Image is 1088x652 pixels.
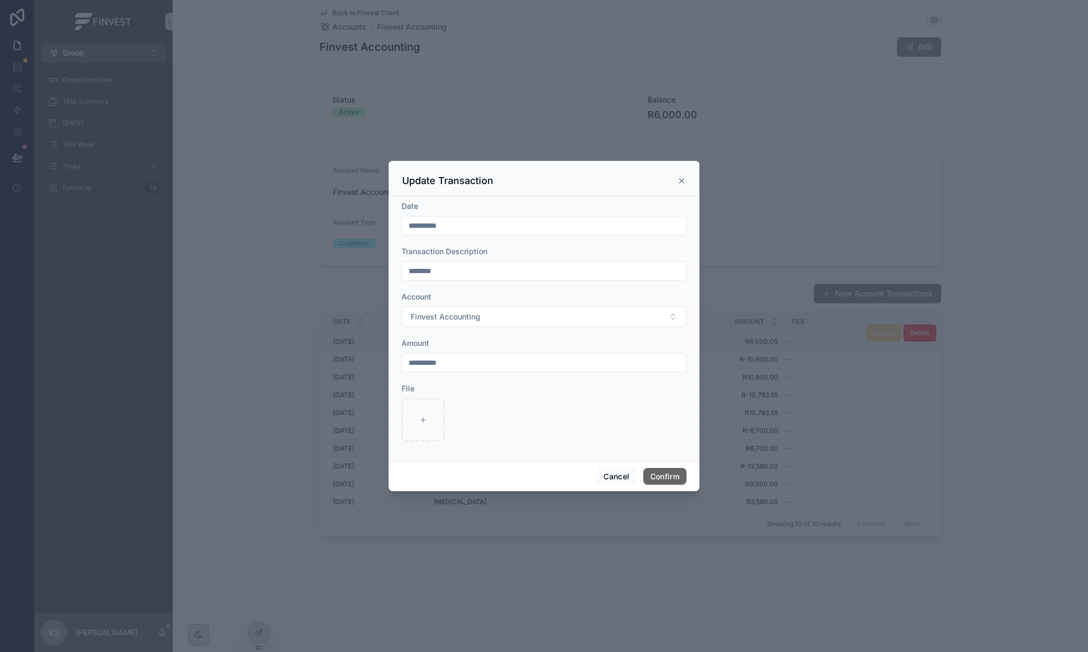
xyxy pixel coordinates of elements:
span: Date [402,201,418,210]
span: Amount [402,338,429,348]
h3: Update Transaction [402,174,493,187]
button: Confirm [643,468,686,485]
button: Select Button [402,307,686,327]
button: Cancel [596,468,636,485]
span: File [402,384,414,393]
span: Transaction Description [402,247,487,256]
span: Finvest Accounting [411,311,480,322]
span: Account [402,292,431,301]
